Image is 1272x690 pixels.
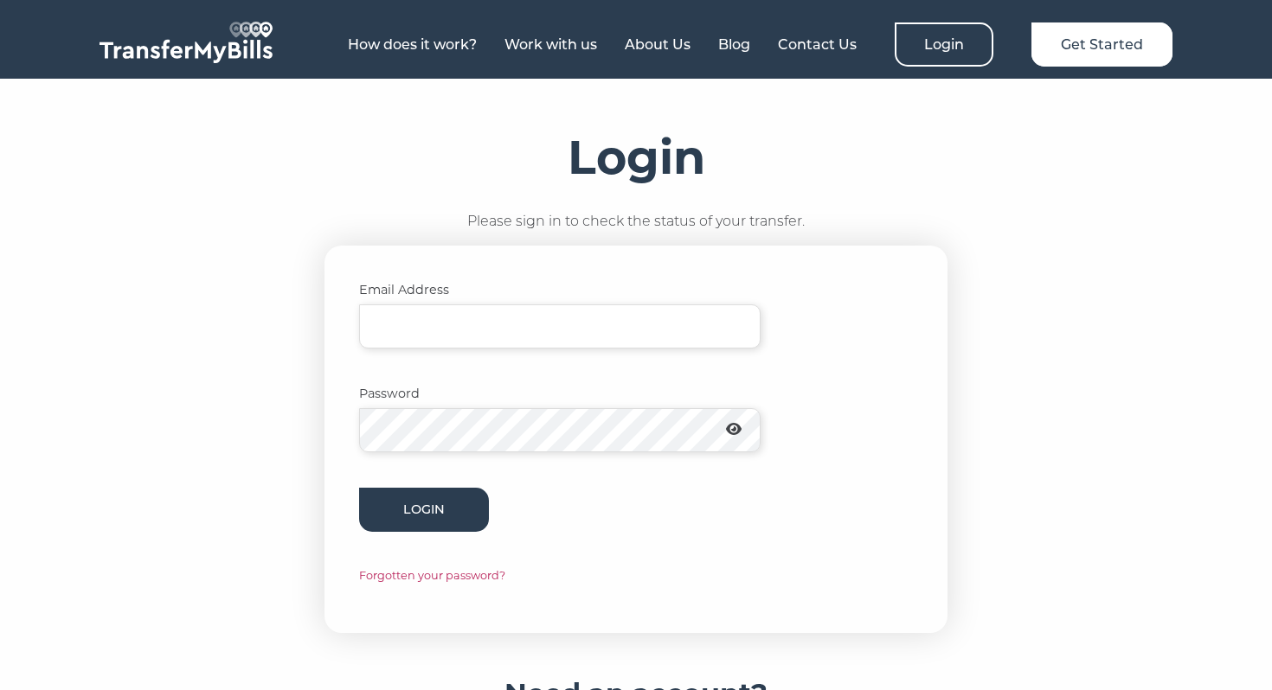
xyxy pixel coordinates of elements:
button: Login [359,488,489,532]
a: Contact Us [778,36,857,53]
p: Please sign in to check the status of your transfer. [467,210,805,233]
a: How does it work? [348,36,477,53]
a: Forgotten your password? [359,569,505,582]
a: About Us [625,36,691,53]
img: TransferMyBills.com - Helping ease the stress of moving [100,22,273,63]
a: Work with us [504,36,597,53]
a: Login [895,22,993,67]
a: Blog [718,36,750,53]
h1: Login [568,131,705,184]
label: Password [359,384,489,404]
label: Email Address [359,280,489,300]
a: Get Started [1031,22,1172,67]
